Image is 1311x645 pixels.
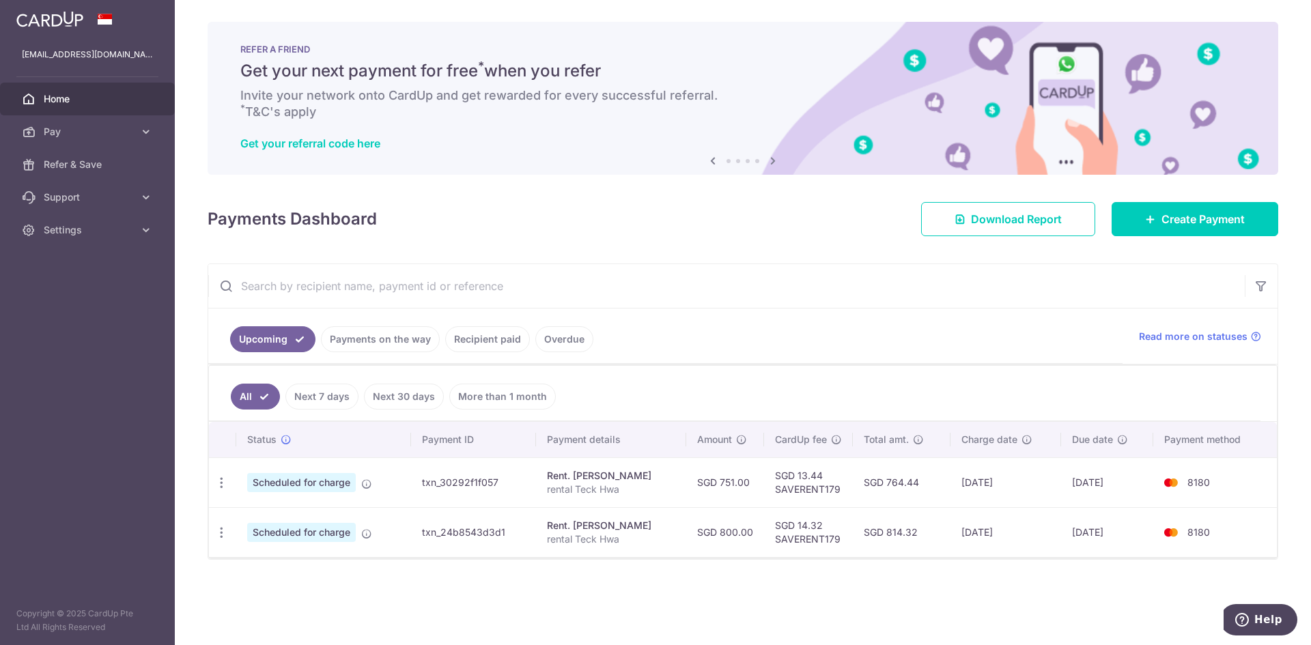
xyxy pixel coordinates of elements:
[44,125,134,139] span: Pay
[1139,330,1261,343] a: Read more on statuses
[547,483,675,496] p: rental Teck Hwa
[208,264,1245,308] input: Search by recipient name, payment id or reference
[44,223,134,237] span: Settings
[686,457,764,507] td: SGD 751.00
[240,60,1245,82] h5: Get your next payment for free when you refer
[864,433,909,446] span: Total amt.
[853,457,950,507] td: SGD 764.44
[240,137,380,150] a: Get your referral code here
[686,507,764,557] td: SGD 800.00
[775,433,827,446] span: CardUp fee
[1157,524,1185,541] img: Bank Card
[950,457,1061,507] td: [DATE]
[411,422,536,457] th: Payment ID
[535,326,593,352] a: Overdue
[1061,507,1154,557] td: [DATE]
[1072,433,1113,446] span: Due date
[697,433,732,446] span: Amount
[921,202,1095,236] a: Download Report
[1187,476,1210,488] span: 8180
[950,507,1061,557] td: [DATE]
[364,384,444,410] a: Next 30 days
[208,22,1278,175] img: RAF banner
[1187,526,1210,538] span: 8180
[1224,604,1297,638] iframe: Opens a widget where you can find more information
[321,326,440,352] a: Payments on the way
[230,326,315,352] a: Upcoming
[547,469,675,483] div: Rent. [PERSON_NAME]
[1157,474,1185,491] img: Bank Card
[1112,202,1278,236] a: Create Payment
[240,87,1245,120] h6: Invite your network onto CardUp and get rewarded for every successful referral. T&C's apply
[285,384,358,410] a: Next 7 days
[1153,422,1277,457] th: Payment method
[44,92,134,106] span: Home
[1139,330,1247,343] span: Read more on statuses
[1061,457,1154,507] td: [DATE]
[764,507,853,557] td: SGD 14.32 SAVERENT179
[22,48,153,61] p: [EMAIL_ADDRESS][DOMAIN_NAME]
[44,190,134,204] span: Support
[445,326,530,352] a: Recipient paid
[449,384,556,410] a: More than 1 month
[961,433,1017,446] span: Charge date
[411,507,536,557] td: txn_24b8543d3d1
[16,11,83,27] img: CardUp
[547,519,675,532] div: Rent. [PERSON_NAME]
[231,384,280,410] a: All
[547,532,675,546] p: rental Teck Hwa
[1161,211,1245,227] span: Create Payment
[208,207,377,231] h4: Payments Dashboard
[247,433,277,446] span: Status
[536,422,686,457] th: Payment details
[411,457,536,507] td: txn_30292f1f057
[853,507,950,557] td: SGD 814.32
[971,211,1062,227] span: Download Report
[44,158,134,171] span: Refer & Save
[247,523,356,542] span: Scheduled for charge
[764,457,853,507] td: SGD 13.44 SAVERENT179
[240,44,1245,55] p: REFER A FRIEND
[247,473,356,492] span: Scheduled for charge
